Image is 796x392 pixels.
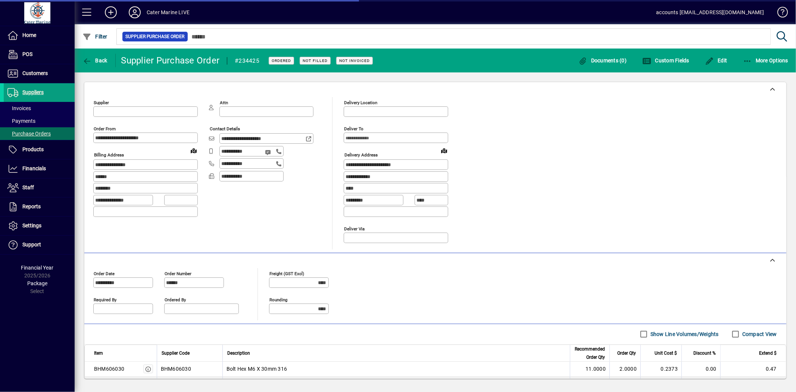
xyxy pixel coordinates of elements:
mat-label: Freight (GST excl) [269,271,304,276]
button: Filter [81,30,109,43]
span: Ordered [272,58,291,63]
span: Not Filled [303,58,328,63]
span: Suppliers [22,89,44,95]
span: Order Qty [617,349,636,357]
div: BHM606030 [94,365,124,373]
span: Edit [705,57,727,63]
span: Home [22,32,36,38]
a: Payments [4,115,75,127]
a: Support [4,236,75,254]
div: Cater Marine LIVE [147,6,190,18]
span: Purchase Orders [7,131,51,137]
span: Description [227,349,250,357]
span: More Options [743,57,789,63]
app-page-header-button: Back [75,54,116,67]
mat-label: Attn [220,100,228,105]
button: Edit [703,54,729,67]
button: Send SMS [260,143,278,161]
span: Reports [22,203,41,209]
mat-label: Order from [94,126,116,131]
span: Staff [22,184,34,190]
td: 5.58 [720,377,786,392]
span: POS [22,51,32,57]
td: 0.00 [681,362,720,377]
span: Extend $ [759,349,777,357]
span: Support [22,242,41,248]
span: Supplier Code [162,349,190,357]
mat-label: Order date [94,271,115,276]
span: Filter [82,34,107,40]
a: Knowledge Base [772,1,787,26]
a: POS [4,45,75,64]
span: Settings [22,223,41,228]
span: Documents (0) [578,57,627,63]
a: Invoices [4,102,75,115]
mat-label: Delivery Location [344,100,377,105]
span: Invoices [7,105,31,111]
td: 2.0000 [570,377,609,392]
span: Bolt Hex M6 X 30mm 316 [227,365,287,373]
mat-label: Supplier [94,100,109,105]
span: Supplier Purchase Order [125,33,185,40]
a: Financials [4,159,75,178]
a: Staff [4,178,75,197]
td: CHCL608 [157,377,222,392]
span: Back [82,57,107,63]
div: #234425 [235,55,259,67]
span: Products [22,146,44,152]
td: 2.0000 [609,362,640,377]
span: Custom Fields [642,57,689,63]
span: Financial Year [21,265,54,271]
td: 0.2373 [640,362,681,377]
a: Products [4,140,75,159]
mat-label: Ordered by [165,297,186,302]
span: Financials [22,165,46,171]
button: Profile [123,6,147,19]
span: Item [94,349,103,357]
td: 0.00 [681,377,720,392]
mat-label: Order number [165,271,191,276]
a: View on map [438,144,450,156]
td: 2.7883 [640,377,681,392]
mat-label: Deliver To [344,126,363,131]
div: accounts [EMAIL_ADDRESS][DOMAIN_NAME] [656,6,764,18]
span: Recommended Order Qty [575,345,605,361]
button: Back [81,54,109,67]
span: Payments [7,118,35,124]
button: Add [99,6,123,19]
mat-label: Rounding [269,297,287,302]
a: Home [4,26,75,45]
span: Not Invoiced [339,58,370,63]
mat-label: Deliver via [344,226,365,231]
td: 2.0000 [609,377,640,392]
div: Supplier Purchase Order [121,55,220,66]
button: Custom Fields [640,54,691,67]
a: Customers [4,64,75,83]
td: 0.47 [720,362,786,377]
td: 11.0000 [570,362,609,377]
button: More Options [741,54,790,67]
span: Customers [22,70,48,76]
button: Documents (0) [577,54,629,67]
a: Purchase Orders [4,127,75,140]
span: Discount % [693,349,716,357]
td: BHM606030 [157,362,222,377]
span: Package [27,280,47,286]
a: View on map [188,144,200,156]
label: Show Line Volumes/Weights [649,330,719,338]
a: Settings [4,217,75,235]
label: Compact View [741,330,777,338]
mat-label: Required by [94,297,116,302]
span: Unit Cost $ [655,349,677,357]
a: Reports [4,197,75,216]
